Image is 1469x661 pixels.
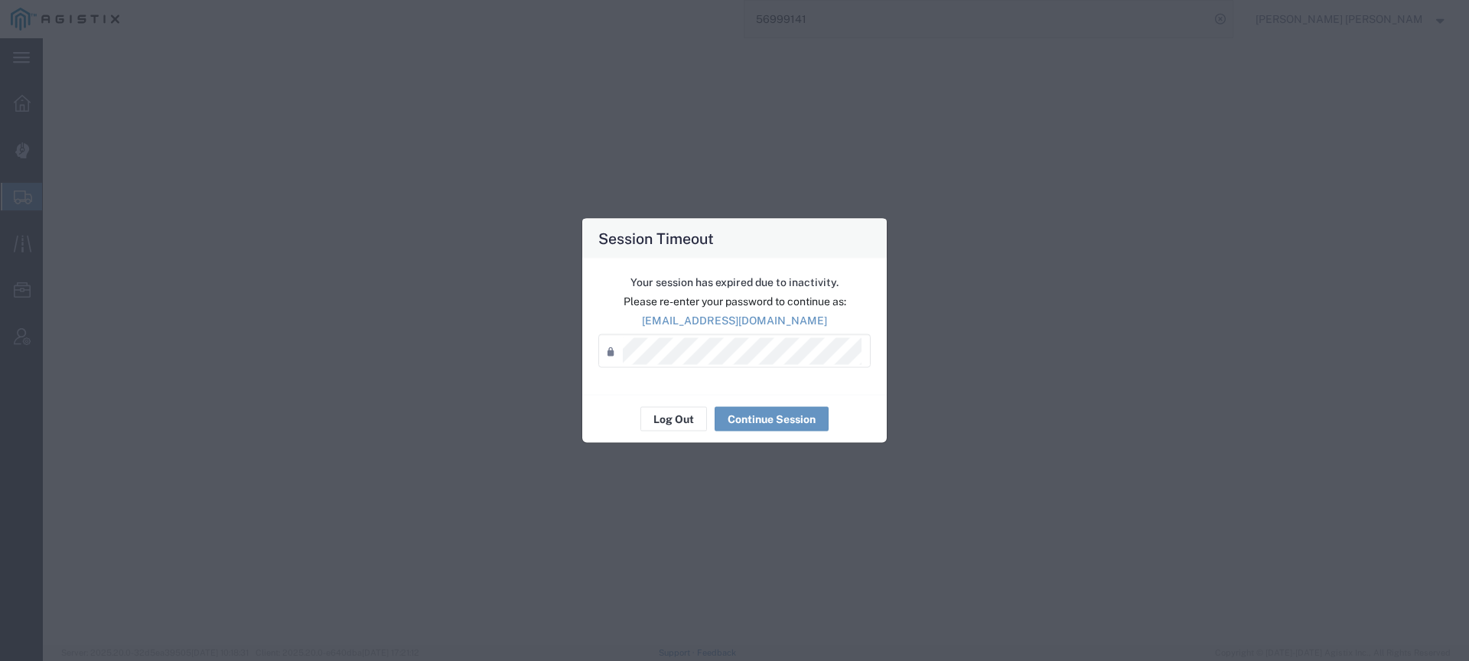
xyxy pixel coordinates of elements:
[715,407,829,431] button: Continue Session
[598,294,871,310] p: Please re-enter your password to continue as:
[640,407,707,431] button: Log Out
[598,313,871,329] p: [EMAIL_ADDRESS][DOMAIN_NAME]
[598,275,871,291] p: Your session has expired due to inactivity.
[598,227,714,249] h4: Session Timeout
